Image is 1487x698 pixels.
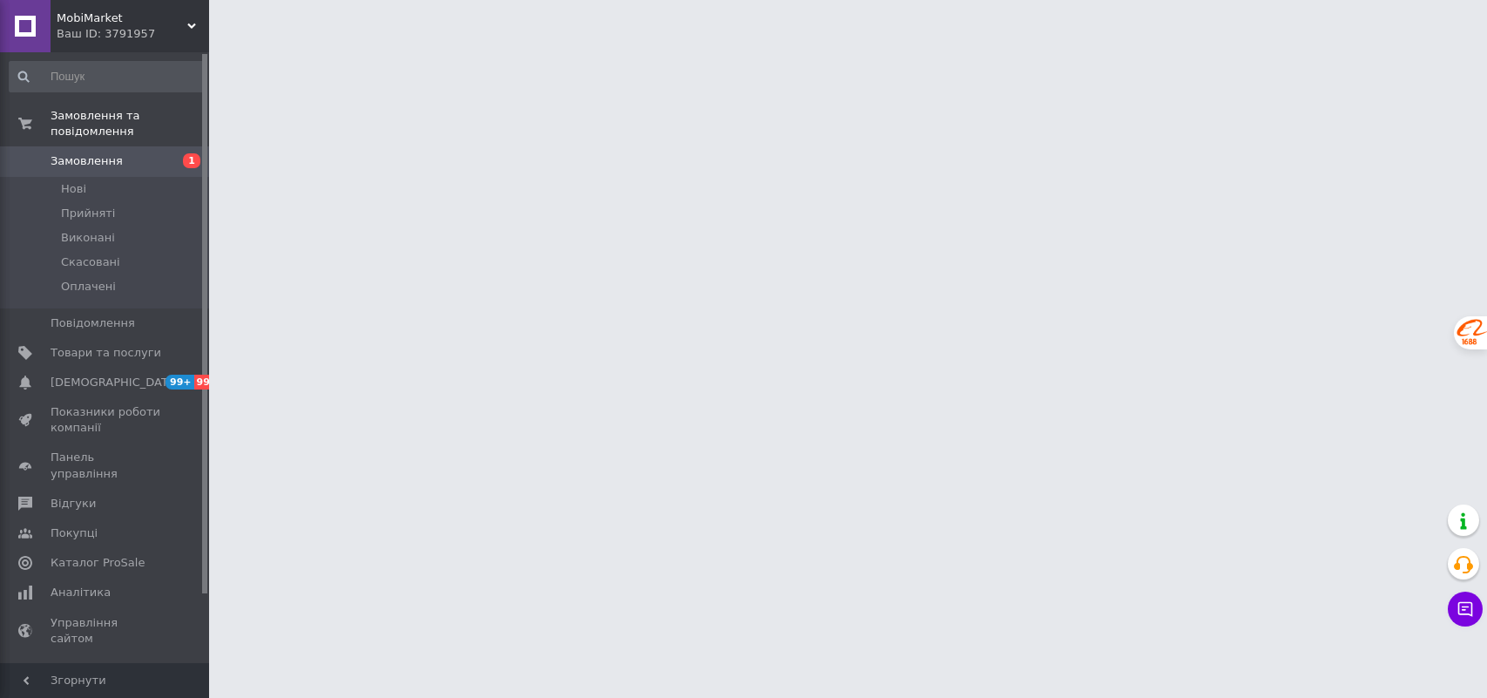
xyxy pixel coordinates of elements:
span: 99+ [166,375,194,390]
span: Аналітика [51,585,111,600]
div: Ваш ID: 3791957 [57,26,209,42]
input: Пошук [9,61,205,92]
span: Нові [61,181,86,197]
span: 99+ [194,375,223,390]
span: MobiMarket [57,10,187,26]
span: Скасовані [61,254,120,270]
span: Управління сайтом [51,615,161,647]
span: Панель управління [51,450,161,481]
button: Чат з покупцем [1448,592,1483,627]
span: Оплачені [61,279,116,295]
span: Відгуки [51,496,96,512]
span: Гаманець компанії [51,661,161,692]
span: Каталог ProSale [51,555,145,571]
span: Замовлення [51,153,123,169]
span: Товари та послуги [51,345,161,361]
span: Виконані [61,230,115,246]
span: Показники роботи компанії [51,404,161,436]
span: Покупці [51,525,98,541]
span: [DEMOGRAPHIC_DATA] [51,375,179,390]
span: 1 [183,153,200,168]
span: Прийняті [61,206,115,221]
span: Повідомлення [51,315,135,331]
span: Замовлення та повідомлення [51,108,209,139]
